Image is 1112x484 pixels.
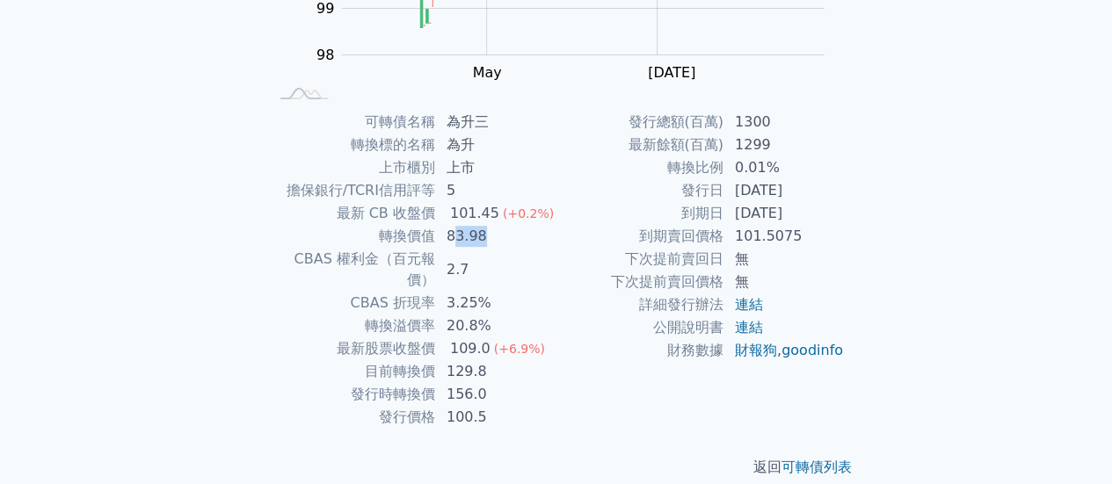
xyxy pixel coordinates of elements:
[503,206,554,220] span: (+0.2%)
[648,64,695,81] tspan: [DATE]
[735,342,777,358] a: 財報狗
[247,457,866,478] p: 返回
[724,111,845,134] td: 1300
[436,111,556,134] td: 為升三
[268,360,436,383] td: 目前轉換價
[436,134,556,156] td: 為升
[724,202,845,225] td: [DATE]
[436,225,556,248] td: 83.98
[556,225,724,248] td: 到期賣回價格
[724,271,845,293] td: 無
[436,248,556,292] td: 2.7
[556,293,724,316] td: 詳細發行辦法
[268,314,436,337] td: 轉換溢價率
[556,134,724,156] td: 最新餘額(百萬)
[436,156,556,179] td: 上市
[556,111,724,134] td: 發行總額(百萬)
[268,111,436,134] td: 可轉債名稱
[316,47,334,63] tspan: 98
[268,383,436,406] td: 發行時轉換價
[447,203,503,224] div: 101.45
[735,319,763,336] a: 連結
[436,406,556,429] td: 100.5
[556,248,724,271] td: 下次提前賣回日
[556,179,724,202] td: 發行日
[268,202,436,225] td: 最新 CB 收盤價
[556,316,724,339] td: 公開說明書
[447,338,494,359] div: 109.0
[1024,400,1112,484] div: 聊天小工具
[268,225,436,248] td: 轉換價值
[268,134,436,156] td: 轉換標的名稱
[724,134,845,156] td: 1299
[436,314,556,337] td: 20.8%
[268,292,436,314] td: CBAS 折現率
[724,179,845,202] td: [DATE]
[556,271,724,293] td: 下次提前賣回價格
[724,225,845,248] td: 101.5075
[268,179,436,202] td: 擔保銀行/TCRI信用評等
[556,202,724,225] td: 到期日
[556,156,724,179] td: 轉換比例
[436,360,556,383] td: 129.8
[724,339,845,362] td: ,
[1024,400,1112,484] iframe: Chat Widget
[781,459,852,475] a: 可轉債列表
[472,64,501,81] tspan: May
[556,339,724,362] td: 財務數據
[268,248,436,292] td: CBAS 權利金（百元報價）
[436,292,556,314] td: 3.25%
[268,156,436,179] td: 上市櫃別
[436,179,556,202] td: 5
[735,296,763,313] a: 連結
[724,248,845,271] td: 無
[494,342,545,356] span: (+6.9%)
[724,156,845,179] td: 0.01%
[268,406,436,429] td: 發行價格
[436,383,556,406] td: 156.0
[268,337,436,360] td: 最新股票收盤價
[781,342,843,358] a: goodinfo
